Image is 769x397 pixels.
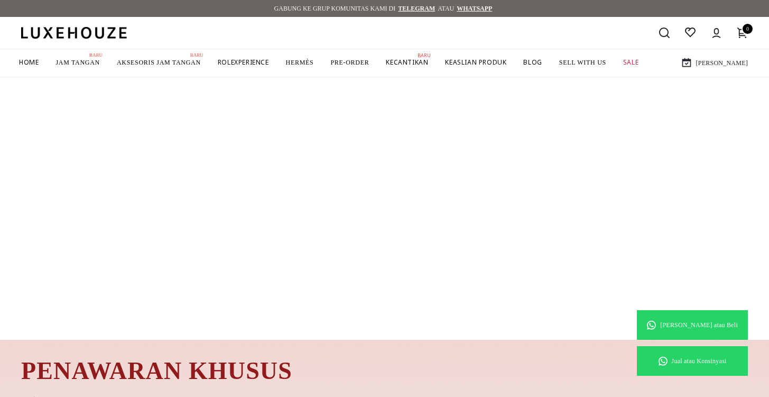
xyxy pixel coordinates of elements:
[659,28,670,39] summary: Cari
[11,49,47,77] a: HOME
[615,49,647,76] a: SALE
[437,49,515,77] a: KEASLIAN PRODUK
[19,58,39,67] span: HOME
[637,310,748,340] a: [PERSON_NAME] atau Beli
[322,49,377,77] a: PRE-ORDER
[187,51,207,60] span: Baru
[551,49,615,77] a: SELL WITH US
[277,49,322,77] a: HERMÈS
[737,28,748,39] a: Cart
[672,356,727,366] p: Jual atau Konsinyasi
[659,28,670,39] a: Search
[55,59,100,66] span: JAM TANGAN
[559,59,606,66] span: SELL WITH US
[54,1,715,16] div: GABUNG KE GRUP KOMUNITAS KAMI DI atau
[47,49,108,77] a: JAM TANGAN Baru
[86,51,106,60] span: Baru
[743,24,753,34] span: 0
[108,49,209,77] a: AKSESORIS JAM TANGAN Baru
[117,59,201,66] span: AKSESORIS JAM TANGAN
[286,59,314,66] span: HERMÈS
[398,4,438,13] a: Telegram
[523,58,542,67] span: BLOG
[377,49,437,77] a: KECANTIKANBaru
[457,4,495,13] a: Whatsapp
[515,49,550,77] a: BLOG
[660,320,738,330] p: [PERSON_NAME] atau Beli
[685,28,696,39] a: Wishlist
[21,359,292,383] span: PENAWARAN KHUSUS
[414,51,434,60] span: Baru
[637,346,748,376] a: Jual atau Konsinyasi
[386,58,428,67] span: KECANTIKAN
[218,58,269,67] span: ROLEXPERIENCE
[209,49,277,77] a: ROLEXPERIENCE
[445,58,506,67] span: KEASLIAN PRODUK
[623,58,638,67] span: SALE
[681,58,748,68] a: [PERSON_NAME]
[330,59,369,66] span: PRE-ORDER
